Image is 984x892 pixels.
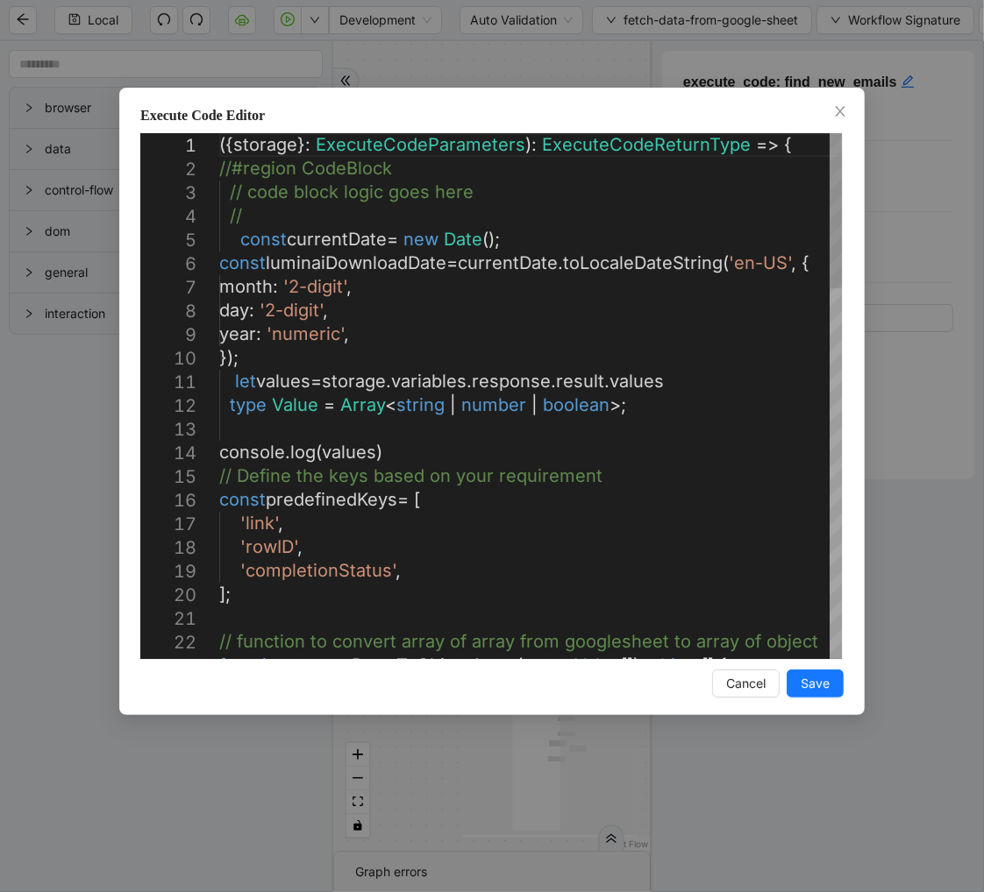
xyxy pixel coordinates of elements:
span: sheet to array of object [622,631,818,652]
span: toLocaleDateString [563,252,723,273]
span: // function to convert array of array from google [219,631,622,652]
span: => [756,134,779,155]
span: console [219,442,285,463]
span: storage [322,371,386,392]
span: = [387,229,398,250]
span: Value [272,394,318,415]
span: ExecuteCodeReturnType [542,134,751,155]
span: >; [610,394,626,415]
span: predefinedKeys [266,489,397,510]
span: ( [316,442,322,463]
span: : [249,300,254,321]
span: ]; [219,584,231,605]
span: [ [414,489,420,510]
span: : [256,323,261,344]
span: const [240,229,287,250]
span: year [219,323,256,344]
span: , [346,276,352,297]
span: { [802,252,809,273]
span: 'link' [240,513,278,534]
button: Cancel [712,669,780,697]
span: 'completionStatus' [240,560,396,581]
span: ( [517,655,523,676]
span: < [385,394,396,415]
div: 19 [140,560,196,584]
span: = [310,371,322,392]
div: 5 [140,229,196,252]
span: // [230,205,242,226]
div: 7 [140,276,196,300]
div: 18 [140,536,196,560]
span: // Define the keys based on your requirement [219,465,603,486]
div: 4 [140,205,196,229]
span: Save [801,674,830,693]
div: 3 [140,181,196,205]
span: 'numeric' [267,323,344,344]
div: 12 [140,394,196,418]
span: : [564,655,569,676]
span: function [219,655,288,676]
span: response [472,371,551,392]
span: [] [702,655,714,676]
span: []): [621,655,645,676]
span: convertRowsToObjectArray [288,655,517,676]
span: variables [391,371,467,392]
div: 13 [140,418,196,442]
span: Cancel [726,674,766,693]
div: 11 [140,371,196,394]
span: ( [723,252,729,273]
span: . [386,371,391,392]
span: rows [523,655,564,676]
span: currentDate [287,229,387,250]
span: storage [233,134,297,155]
div: 6 [140,252,196,276]
span: , [297,536,303,557]
span: . [285,442,290,463]
span: values [256,371,310,392]
div: 17 [140,513,196,536]
span: ({ [219,134,233,155]
span: day [219,300,249,321]
div: 15 [140,465,196,489]
span: = [397,489,409,510]
div: 22 [140,631,196,655]
span: result [556,371,604,392]
textarea: Editor content;Press Alt+F1 for Accessibility Options. [219,133,220,134]
span: ) [376,442,382,463]
span: luminaiDownloadDate [266,252,446,273]
span: = [446,252,458,273]
span: object [650,655,702,676]
span: ExecuteCodeParameters [316,134,525,155]
span: , [278,513,283,534]
span: . [558,252,563,273]
div: 2 [140,158,196,181]
span: Value [574,655,621,676]
span: let [235,371,256,392]
button: Save [787,669,844,697]
span: : [273,276,278,297]
div: 23 [140,655,196,678]
span: (); [482,229,500,250]
span: ): [525,134,537,155]
span: //#region CodeBlock [219,158,392,179]
div: 1 [140,134,196,158]
span: , [323,300,328,321]
span: , [344,323,349,344]
span: | [450,394,456,415]
span: . [604,371,610,392]
span: close [833,104,847,118]
span: '2-digit' [283,276,346,297]
span: . [551,371,556,392]
span: month [219,276,273,297]
span: { [784,134,792,155]
span: string [396,394,445,415]
span: , [791,252,796,273]
span: type [230,394,267,415]
span: '2-digit' [260,300,323,321]
span: number [461,394,526,415]
span: = [324,394,335,415]
span: log [290,442,316,463]
span: new [403,229,439,250]
div: 16 [140,489,196,513]
span: | [531,394,538,415]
